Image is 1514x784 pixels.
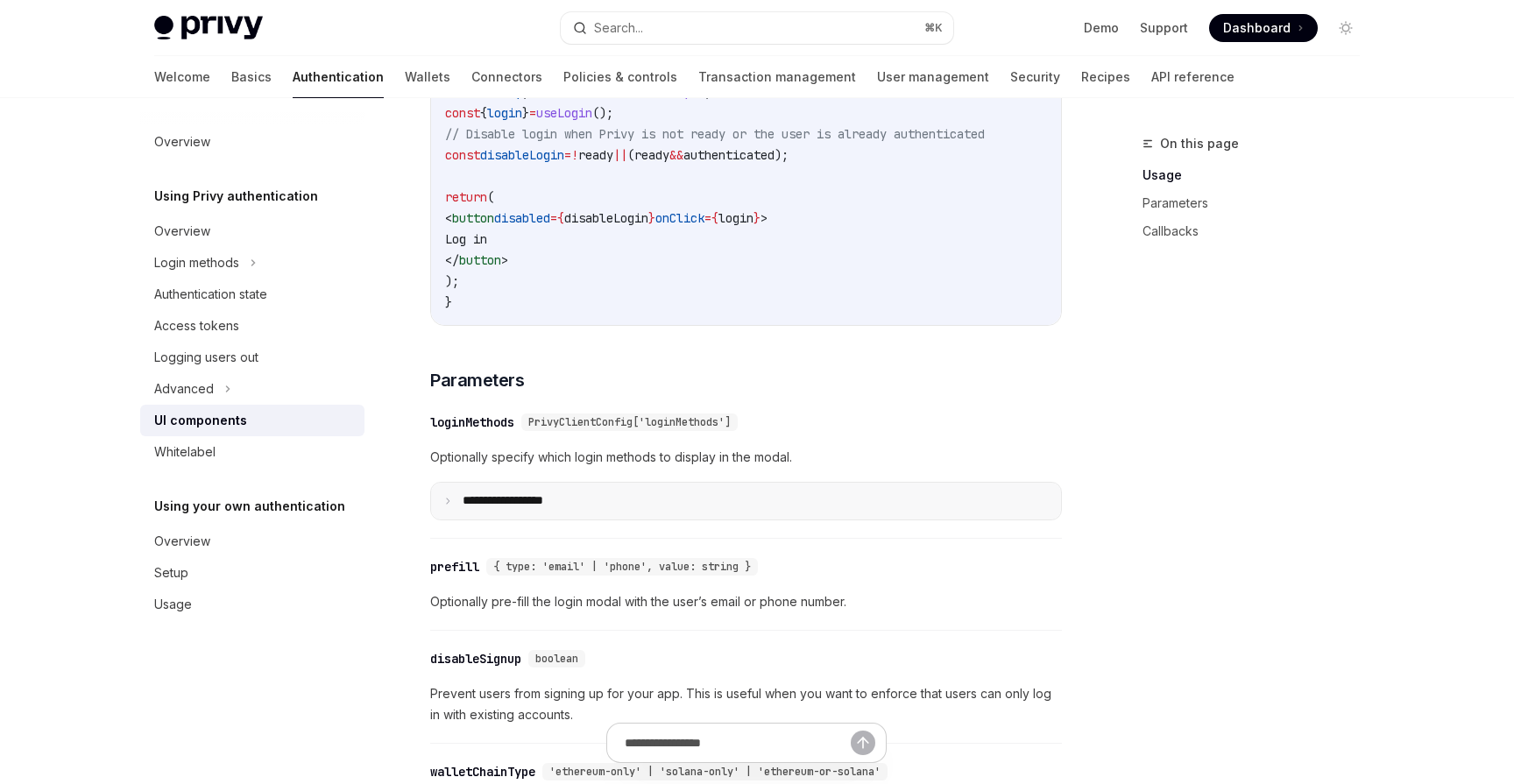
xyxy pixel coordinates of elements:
[711,210,718,226] span: {
[293,56,384,98] a: Authentication
[1143,217,1374,245] a: Callbacks
[445,273,459,289] span: );
[140,126,364,158] a: Overview
[1209,14,1318,42] a: Dashboard
[1081,56,1130,98] a: Recipes
[564,210,648,226] span: disableLogin
[140,342,364,373] a: Logging users out
[154,131,210,152] div: Overview
[430,368,524,392] span: Parameters
[445,189,487,205] span: return
[1084,19,1119,37] a: Demo
[154,221,210,242] div: Overview
[493,560,751,574] span: { type: 'email' | 'phone', value: string }
[430,558,479,576] div: prefill
[487,105,522,121] span: login
[648,210,655,226] span: }
[761,210,768,226] span: >
[877,56,989,98] a: User management
[445,147,480,163] span: const
[1332,14,1360,42] button: Toggle dark mode
[522,105,529,121] span: }
[154,410,247,431] div: UI components
[154,441,216,463] div: Whitelabel
[140,215,364,247] a: Overview
[154,496,345,517] h5: Using your own authentication
[154,56,210,98] a: Welcome
[571,147,578,163] span: !
[627,147,634,163] span: (
[669,147,683,163] span: &&
[550,210,557,226] span: =
[536,105,592,121] span: useLogin
[154,562,188,583] div: Setup
[445,252,459,268] span: </
[487,189,494,205] span: (
[140,279,364,310] a: Authentication state
[501,252,508,268] span: >
[430,447,1062,468] span: Optionally specify which login methods to display in the modal.
[528,415,731,429] span: PrivyClientConfig['loginMethods']
[430,650,521,667] div: disableSignup
[718,210,753,226] span: login
[592,105,613,121] span: ();
[154,315,239,336] div: Access tokens
[471,56,542,98] a: Connectors
[563,56,677,98] a: Policies & controls
[405,56,450,98] a: Wallets
[578,147,613,163] span: ready
[140,589,364,620] a: Usage
[594,18,643,39] div: Search...
[430,591,1062,612] span: Optionally pre-fill the login modal with the user’s email or phone number.
[154,378,214,399] div: Advanced
[459,252,501,268] span: button
[154,594,192,615] div: Usage
[494,210,550,226] span: disabled
[452,210,494,226] span: button
[1160,133,1239,154] span: On this page
[535,652,578,666] span: boolean
[1151,56,1235,98] a: API reference
[1223,19,1291,37] span: Dashboard
[613,147,627,163] span: ||
[557,210,564,226] span: {
[704,210,711,226] span: =
[698,56,856,98] a: Transaction management
[154,186,318,207] h5: Using Privy authentication
[430,413,514,431] div: loginMethods
[753,210,761,226] span: }
[140,436,364,468] a: Whitelabel
[445,105,480,121] span: const
[231,56,272,98] a: Basics
[140,557,364,589] a: Setup
[445,126,985,142] span: // Disable login when Privy is not ready or the user is already authenticated
[140,405,364,436] a: UI components
[445,210,452,226] span: <
[529,105,536,121] span: =
[683,147,775,163] span: authenticated
[140,526,364,557] a: Overview
[1010,56,1060,98] a: Security
[1143,189,1374,217] a: Parameters
[775,147,789,163] span: );
[430,683,1062,725] span: Prevent users from signing up for your app. This is useful when you want to enforce that users ca...
[445,231,487,247] span: Log in
[851,731,875,755] button: Send message
[445,294,452,310] span: }
[655,210,704,226] span: onClick
[1143,161,1374,189] a: Usage
[564,147,571,163] span: =
[154,284,267,305] div: Authentication state
[154,252,239,273] div: Login methods
[154,531,210,552] div: Overview
[1140,19,1188,37] a: Support
[154,16,263,40] img: light logo
[561,12,953,44] button: Search...⌘K
[480,105,487,121] span: {
[924,21,943,35] span: ⌘ K
[634,147,669,163] span: ready
[140,310,364,342] a: Access tokens
[154,347,258,368] div: Logging users out
[480,147,564,163] span: disableLogin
